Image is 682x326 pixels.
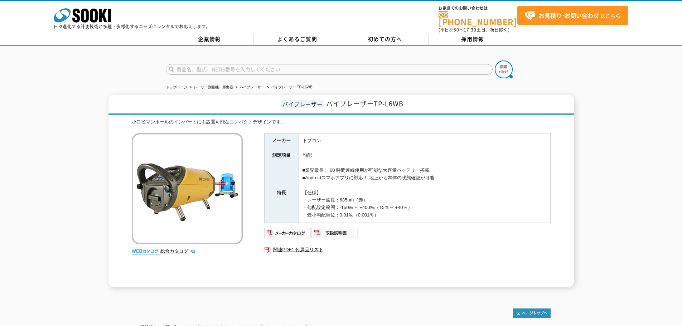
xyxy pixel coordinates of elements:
th: 特長 [264,163,299,223]
input: 商品名、型式、NETIS番号を入力してください [166,64,493,75]
a: [PHONE_NUMBER] [439,11,517,26]
span: 初めての方へ [368,35,402,43]
span: (平日 ～ 土日、祝日除く) [439,26,509,33]
a: 関連PDF1 付属品リスト [264,245,551,254]
th: メーカー [264,133,299,148]
img: btn_search.png [495,60,513,78]
td: ■業界最長！ 60 時間連続使用が可能な大容量バッテリー搭載 ■Androidスマホアプリに対応！ 地上から本体の状態確認が可能 【仕様】 ・レーザー波長：635nm（赤） ・勾配設定範囲：-1... [299,163,550,223]
a: よくあるご質問 [253,34,341,45]
span: 8:50 [449,26,459,33]
img: webカタログ [132,248,159,255]
th: 測定項目 [264,148,299,163]
a: メーカーカタログ [264,232,311,237]
img: パイプレーザー TP-L6WB [132,133,243,244]
li: パイプレーザー TP-L6WB [266,84,313,91]
a: 初めての方へ [341,34,429,45]
span: 17:30 [464,26,477,33]
a: パイプレーザー [240,85,265,89]
a: お見積り･お問い合わせはこちら [517,6,628,25]
img: メーカーカタログ [264,227,311,239]
a: トップページ [166,85,187,89]
img: トップページへ [513,308,551,318]
span: お電話でのお問い合わせは [439,6,517,10]
strong: お見積り･お問い合わせ [539,11,599,20]
a: 企業情報 [166,34,253,45]
p: 日々進化する計測技術と多種・多様化するニーズにレンタルでお応えします。 [54,24,211,29]
a: 取扱説明書 [311,232,358,237]
td: トプコン [299,133,550,148]
span: パイプレーザー [281,100,324,108]
span: はこちら [524,10,620,21]
div: 小口径マンホールのインバートにも設置可能なコンパクトデザインです。 [132,118,551,126]
span: パイプレーザーTP-L6WB [326,99,403,108]
td: 勾配 [299,148,550,163]
a: 総合カタログ [160,248,195,254]
a: 採用情報 [429,34,517,45]
a: レーザー測量機・墨出器 [194,85,233,89]
img: 取扱説明書 [311,227,358,239]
